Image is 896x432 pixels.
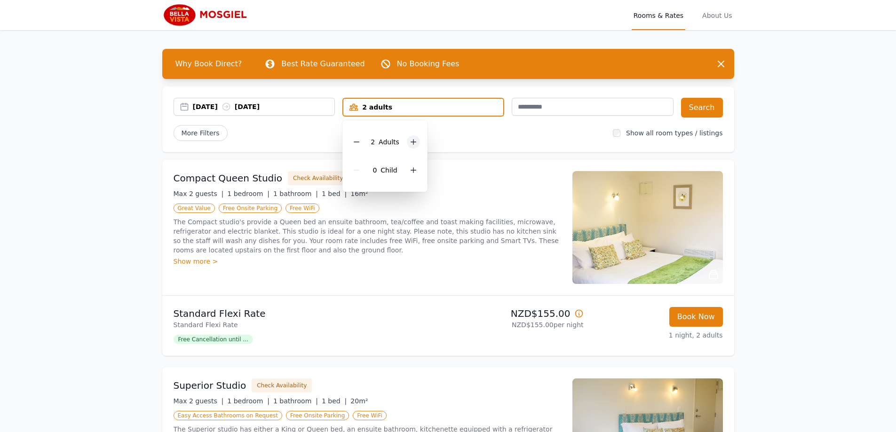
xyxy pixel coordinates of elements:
[281,58,365,70] p: Best Rate Guaranteed
[591,330,723,340] p: 1 night, 2 adults
[273,190,318,197] span: 1 bathroom |
[174,320,444,330] p: Standard Flexi Rate
[350,397,368,405] span: 20m²
[379,138,399,146] span: Adult s
[350,190,368,197] span: 16m²
[288,171,348,185] button: Check Availability
[174,257,561,266] div: Show more >
[343,102,503,112] div: 2 adults
[174,411,283,420] span: Easy Access Bathrooms on Request
[174,379,246,392] h3: Superior Studio
[371,138,375,146] span: 2
[285,204,319,213] span: Free WiFi
[252,378,312,393] button: Check Availability
[452,307,584,320] p: NZD$155.00
[174,190,224,197] span: Max 2 guests |
[174,397,224,405] span: Max 2 guests |
[353,411,387,420] span: Free WiFi
[219,204,282,213] span: Free Onsite Parking
[174,217,561,255] p: The Compact studio's provide a Queen bed an ensuite bathroom, tea/coffee and toast making facilit...
[174,172,283,185] h3: Compact Queen Studio
[322,190,347,197] span: 1 bed |
[322,397,347,405] span: 1 bed |
[669,307,723,327] button: Book Now
[162,4,253,26] img: Bella Vista Mosgiel
[168,55,250,73] span: Why Book Direct?
[397,58,460,70] p: No Booking Fees
[227,397,270,405] span: 1 bedroom |
[174,307,444,320] p: Standard Flexi Rate
[681,98,723,118] button: Search
[273,397,318,405] span: 1 bathroom |
[174,125,228,141] span: More Filters
[193,102,335,111] div: [DATE] [DATE]
[381,166,397,174] span: Child
[626,129,722,137] label: Show all room types / listings
[286,411,349,420] span: Free Onsite Parking
[174,335,253,344] span: Free Cancellation until ...
[452,320,584,330] p: NZD$155.00 per night
[227,190,270,197] span: 1 bedroom |
[373,166,377,174] span: 0
[174,204,215,213] span: Great Value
